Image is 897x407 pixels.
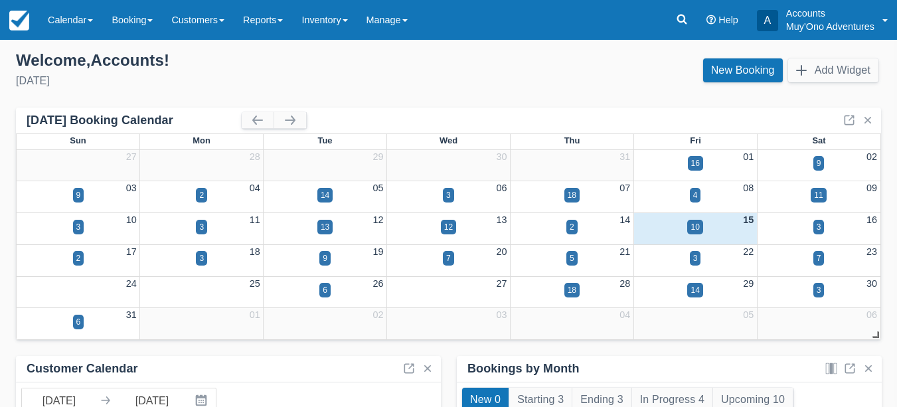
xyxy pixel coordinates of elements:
a: 09 [866,183,877,193]
a: 06 [496,183,507,193]
div: 10 [691,221,699,233]
div: 3 [199,221,204,233]
div: 2 [570,221,574,233]
div: 3 [446,189,451,201]
a: 26 [373,278,384,289]
a: 01 [250,309,260,320]
div: [DATE] Booking Calendar [27,113,242,128]
div: 3 [693,252,698,264]
div: 18 [568,189,576,201]
a: 12 [373,214,384,225]
a: 20 [496,246,507,257]
div: 7 [817,252,821,264]
div: 3 [817,221,821,233]
i: Help [706,15,716,25]
a: 27 [126,151,137,162]
div: 13 [321,221,329,233]
p: Accounts [786,7,874,20]
a: 31 [126,309,137,320]
div: 11 [814,189,823,201]
div: 2 [199,189,204,201]
a: 01 [743,151,754,162]
a: 04 [250,183,260,193]
span: Wed [440,135,457,145]
a: 16 [866,214,877,225]
div: 14 [691,284,699,296]
a: 05 [743,309,754,320]
span: Sat [812,135,825,145]
a: 23 [866,246,877,257]
div: 6 [76,316,81,328]
span: Sun [70,135,86,145]
a: 22 [743,246,754,257]
div: 7 [446,252,451,264]
a: 07 [619,183,630,193]
div: Welcome , Accounts ! [16,50,438,70]
a: 19 [373,246,384,257]
a: 15 [743,214,754,225]
div: 6 [323,284,327,296]
div: 12 [444,221,453,233]
div: A [757,10,778,31]
div: 9 [323,252,327,264]
a: 14 [619,214,630,225]
a: 29 [373,151,384,162]
div: 16 [691,157,700,169]
a: 31 [619,151,630,162]
a: 17 [126,246,137,257]
a: 28 [250,151,260,162]
a: 13 [496,214,507,225]
a: 21 [619,246,630,257]
div: 9 [76,189,81,201]
a: New Booking [703,58,783,82]
a: 02 [373,309,384,320]
div: 3 [817,284,821,296]
a: 03 [496,309,507,320]
span: Mon [193,135,210,145]
a: 30 [496,151,507,162]
a: 29 [743,278,754,289]
span: Help [718,15,738,25]
div: 18 [568,284,576,296]
img: checkfront-main-nav-mini-logo.png [9,11,29,31]
div: Customer Calendar [27,361,138,376]
a: 27 [496,278,507,289]
a: 11 [250,214,260,225]
a: 10 [126,214,137,225]
a: 08 [743,183,754,193]
a: 30 [866,278,877,289]
span: Thu [564,135,580,145]
button: Add Widget [788,58,878,82]
p: Muy'Ono Adventures [786,20,874,33]
div: 2 [76,252,81,264]
a: 06 [866,309,877,320]
a: 18 [250,246,260,257]
a: 24 [126,278,137,289]
a: 02 [866,151,877,162]
div: Bookings by Month [467,361,580,376]
div: 3 [76,221,81,233]
span: Fri [690,135,701,145]
a: 04 [619,309,630,320]
div: 4 [693,189,698,201]
a: 25 [250,278,260,289]
div: [DATE] [16,73,438,89]
a: 28 [619,278,630,289]
div: 14 [321,189,329,201]
div: 9 [817,157,821,169]
a: 05 [373,183,384,193]
div: 3 [199,252,204,264]
span: Tue [317,135,332,145]
div: 5 [570,252,574,264]
a: 03 [126,183,137,193]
